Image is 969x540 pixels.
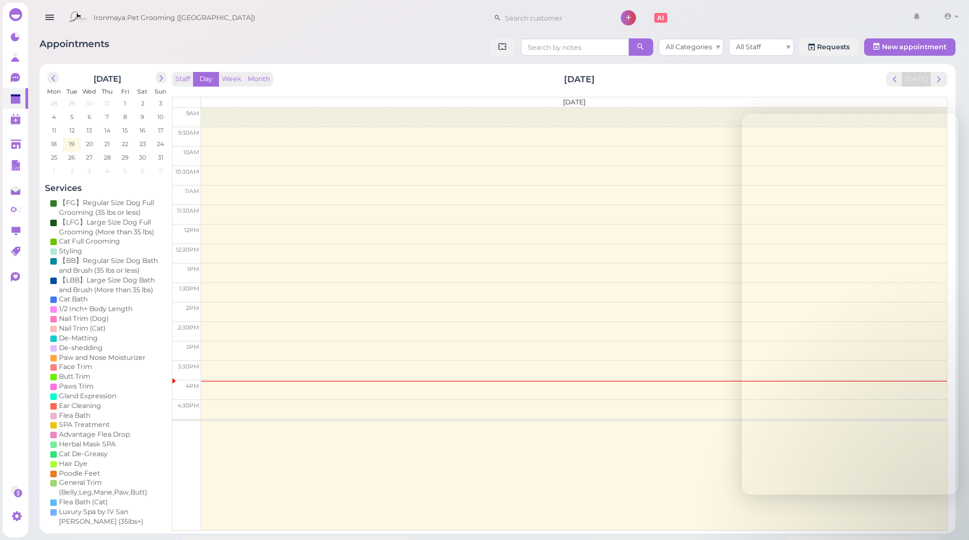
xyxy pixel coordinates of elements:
[799,38,859,56] a: Requests
[59,420,110,430] div: SPA Treatment
[501,9,606,27] input: Search customer
[87,112,92,122] span: 6
[176,207,198,214] span: 11:30am
[85,153,94,162] span: 27
[103,126,111,135] span: 14
[564,73,595,85] h2: [DATE]
[82,88,96,95] span: Wed
[59,246,82,256] div: Styling
[59,275,164,295] div: 【LBB】Large Size Dog Bath and Brush (More than 35 lbs)
[185,110,198,117] span: 9am
[886,72,903,87] button: prev
[68,126,75,135] span: 12
[49,98,58,108] span: 28
[157,153,164,162] span: 31
[158,98,163,108] span: 3
[59,333,98,343] div: De-Matting
[185,344,198,351] span: 3pm
[138,139,147,149] span: 23
[864,38,955,56] button: New appointment
[69,166,74,176] span: 2
[187,266,198,273] span: 1pm
[85,98,94,108] span: 30
[521,38,629,56] input: Search by notes
[59,497,108,507] div: Flea Bath (Cat)
[59,439,116,449] div: Herbal Mask SPA
[59,381,94,391] div: Paws Trim
[59,256,164,275] div: 【BB】Regular Size Dog Bath and Brush (35 lbs or less)
[59,430,130,439] div: Advantage Flea Drop
[742,114,958,495] iframe: Intercom live chat
[157,126,164,135] span: 17
[59,401,101,411] div: Ear Cleaning
[59,362,92,372] div: Face Trim
[666,43,712,51] span: All Categories
[882,43,946,51] span: New appointment
[931,72,947,87] button: next
[94,3,255,33] span: Ironmaya Pet Grooming ([GEOGRAPHIC_DATA])
[48,72,59,83] button: prev
[563,98,586,106] span: [DATE]
[68,139,76,149] span: 19
[122,166,128,176] span: 5
[59,236,120,246] div: Cat Full Grooming
[177,363,198,370] span: 3:30pm
[155,88,166,95] span: Sun
[185,383,198,390] span: 4pm
[59,198,164,218] div: 【FG】Regular Size Dog Full Grooming (35 lbs or less)
[103,98,111,108] span: 31
[932,503,958,529] iframe: Intercom live chat
[902,72,931,87] button: [DATE]
[59,449,108,459] div: Cat De-Greasy
[59,507,164,526] div: Luxury Spa by IV San [PERSON_NAME] (35lbs+)
[59,304,132,314] div: 1/2 Inch+ Body Length
[59,478,164,497] div: General Trim (Belly,Leg,Mane,Paw,Butt)
[175,246,198,253] span: 12:30pm
[177,129,198,136] span: 9:30am
[69,112,74,122] span: 5
[85,126,93,135] span: 13
[66,88,77,95] span: Tue
[50,139,58,149] span: 18
[156,139,165,149] span: 24
[184,188,198,195] span: 11am
[175,168,198,175] span: 10:30am
[59,372,90,381] div: Butt Trim
[137,88,148,95] span: Sat
[85,139,94,149] span: 20
[45,183,169,193] h4: Services
[120,153,129,162] span: 29
[138,153,147,162] span: 30
[51,112,57,122] span: 4
[177,324,198,331] span: 2:30pm
[102,88,112,95] span: Thu
[59,314,109,324] div: Nail Trim (Dog)
[59,391,116,401] div: Gland Expression
[244,72,273,87] button: Month
[39,38,109,49] span: Appointments
[183,227,198,234] span: 12pm
[172,72,194,87] button: Staff
[140,166,145,176] span: 6
[51,166,56,176] span: 1
[140,112,145,122] span: 9
[156,112,164,122] span: 10
[218,72,245,87] button: Week
[158,166,163,176] span: 7
[122,112,128,122] span: 8
[59,469,100,478] div: Poodle Feet
[140,98,145,108] span: 2
[67,98,76,108] span: 29
[47,88,61,95] span: Mon
[123,98,127,108] span: 1
[183,149,198,156] span: 10am
[59,411,90,420] div: Flea Bath
[59,353,145,363] div: Paw and Nose Moisturizer
[155,72,167,83] button: next
[59,343,103,353] div: De-shedding
[102,153,111,162] span: 28
[59,324,105,333] div: Nail Trim (Cat)
[104,166,110,176] span: 4
[103,139,111,149] span: 21
[59,218,164,237] div: 【LFG】Large Size Dog Full Grooming (More than 35 lbs)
